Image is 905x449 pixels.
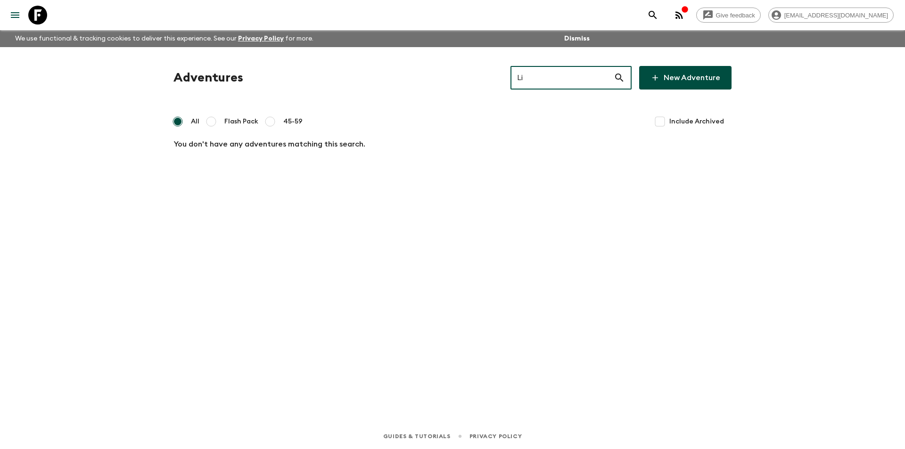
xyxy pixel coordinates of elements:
button: menu [6,6,25,24]
span: Include Archived [669,117,724,126]
a: Give feedback [696,8,761,23]
a: New Adventure [639,66,732,90]
p: We use functional & tracking cookies to deliver this experience. See our for more. [11,30,317,47]
span: [EMAIL_ADDRESS][DOMAIN_NAME] [779,12,893,19]
div: [EMAIL_ADDRESS][DOMAIN_NAME] [768,8,894,23]
input: e.g. AR1, Argentina [510,65,614,91]
a: Guides & Tutorials [383,431,451,441]
span: All [191,117,199,126]
span: Flash Pack [224,117,258,126]
p: You don't have any adventures matching this search. [173,139,732,150]
button: search adventures [643,6,662,24]
a: Privacy Policy [238,35,284,42]
span: Give feedback [711,12,760,19]
span: 45-59 [283,117,303,126]
button: Dismiss [562,32,592,45]
a: Privacy Policy [469,431,522,441]
h1: Adventures [173,68,243,87]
